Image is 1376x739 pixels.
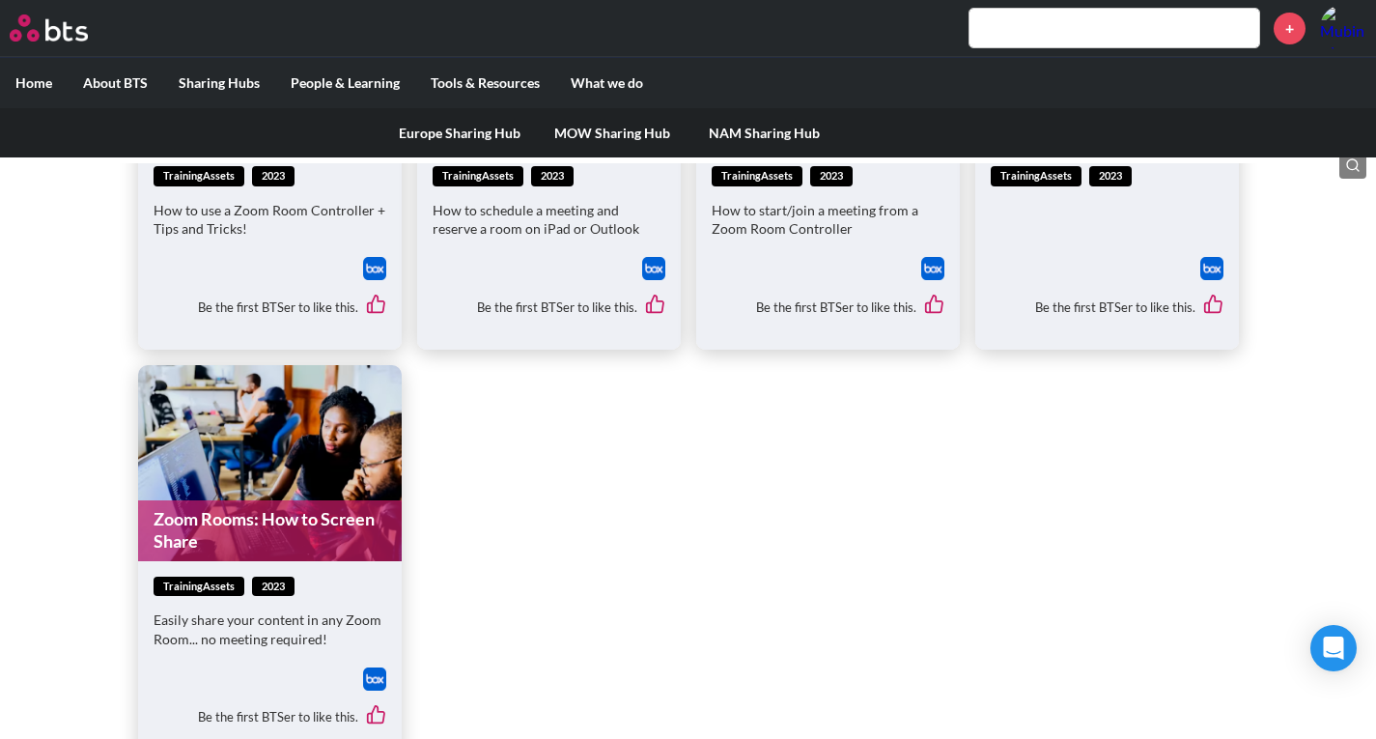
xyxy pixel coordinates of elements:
[415,58,555,108] label: Tools & Resources
[921,257,944,280] a: Download file from Box
[1320,5,1366,51] img: Mubin Al Rashid
[433,280,665,334] div: Be the first BTSer to like this.
[531,166,574,186] span: 2023
[921,257,944,280] img: Box logo
[154,166,244,186] span: trainingAssets
[1310,625,1357,671] div: Open Intercom Messenger
[712,166,802,186] span: trainingAssets
[154,280,386,334] div: Be the first BTSer to like this.
[154,201,386,239] p: How to use a Zoom Room Controller + Tips and Tricks!
[810,166,853,186] span: 2023
[363,668,386,691] img: Box logo
[363,257,386,280] a: Download file from Box
[68,58,163,108] label: About BTS
[154,611,386,648] p: Easily share your content in any Zoom Room... no meeting required!
[712,280,944,334] div: Be the first BTSer to like this.
[1320,5,1366,51] a: Profile
[642,257,665,280] a: Download file from Box
[991,280,1223,334] div: Be the first BTSer to like this.
[642,257,665,280] img: Box logo
[363,668,386,691] a: Download file from Box
[10,14,88,42] img: BTS Logo
[154,577,244,597] span: trainingAssets
[138,500,402,561] a: Zoom Rooms: How to Screen Share
[252,166,295,186] span: 2023
[991,166,1081,186] span: trainingAssets
[433,166,523,186] span: trainingAssets
[712,201,944,239] p: How to start/join a meeting from a Zoom Room Controller
[363,257,386,280] img: Box logo
[1274,13,1306,44] a: +
[10,14,124,42] a: Go home
[252,577,295,597] span: 2023
[433,201,665,239] p: How to schedule a meeting and reserve a room on iPad or Outlook
[163,58,275,108] label: Sharing Hubs
[1089,166,1132,186] span: 2023
[1200,257,1223,280] a: Download file from Box
[555,58,659,108] label: What we do
[1200,257,1223,280] img: Box logo
[275,58,415,108] label: People & Learning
